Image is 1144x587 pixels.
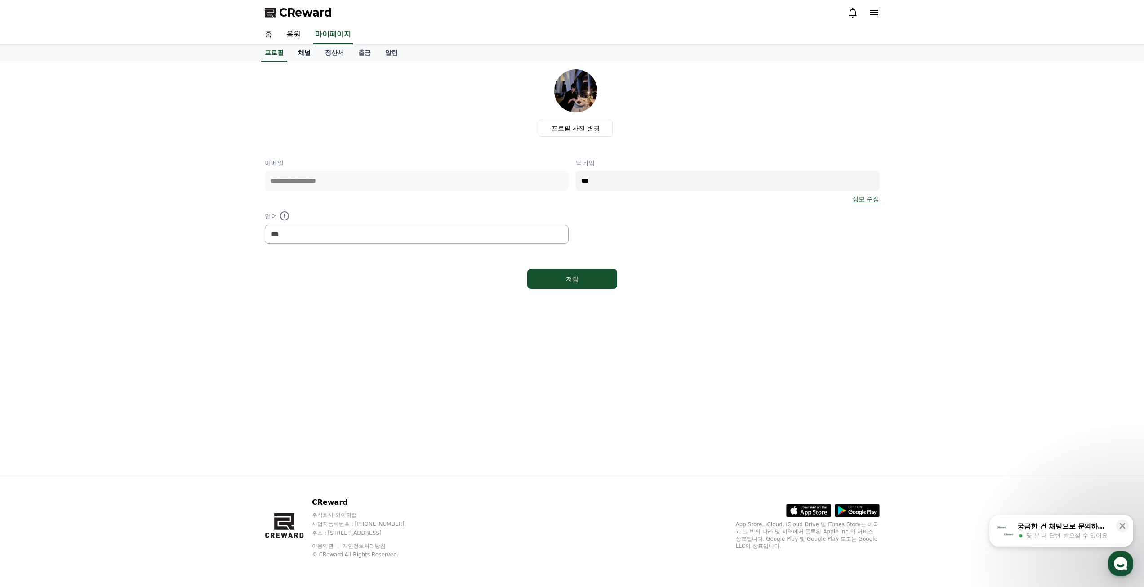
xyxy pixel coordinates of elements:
a: 정보 수정 [852,194,879,203]
p: App Store, iCloud, iCloud Drive 및 iTunes Store는 미국과 그 밖의 나라 및 지역에서 등록된 Apple Inc.의 서비스 상표입니다. Goo... [736,521,880,550]
a: 알림 [378,45,405,62]
a: 정산서 [318,45,351,62]
a: 음원 [279,25,308,44]
p: © CReward All Rights Reserved. [312,551,422,558]
a: 대화 [59,285,116,308]
p: 주식회사 와이피랩 [312,511,422,519]
span: 홈 [28,299,34,306]
p: 이메일 [265,158,569,167]
img: profile_image [554,69,597,112]
a: 프로필 [261,45,287,62]
span: 설정 [139,299,150,306]
p: CReward [312,497,422,508]
p: 언어 [265,211,569,221]
a: 이용약관 [312,543,340,549]
button: 저장 [527,269,617,289]
div: 저장 [545,274,599,283]
p: 주소 : [STREET_ADDRESS] [312,529,422,537]
label: 프로필 사진 변경 [539,120,613,137]
a: 설정 [116,285,173,308]
a: 홈 [258,25,279,44]
a: 채널 [291,45,318,62]
a: CReward [265,5,332,20]
a: 홈 [3,285,59,308]
a: 출금 [351,45,378,62]
a: 마이페이지 [313,25,353,44]
span: 대화 [82,299,93,306]
a: 개인정보처리방침 [343,543,386,549]
span: CReward [279,5,332,20]
p: 사업자등록번호 : [PHONE_NUMBER] [312,520,422,528]
p: 닉네임 [576,158,880,167]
